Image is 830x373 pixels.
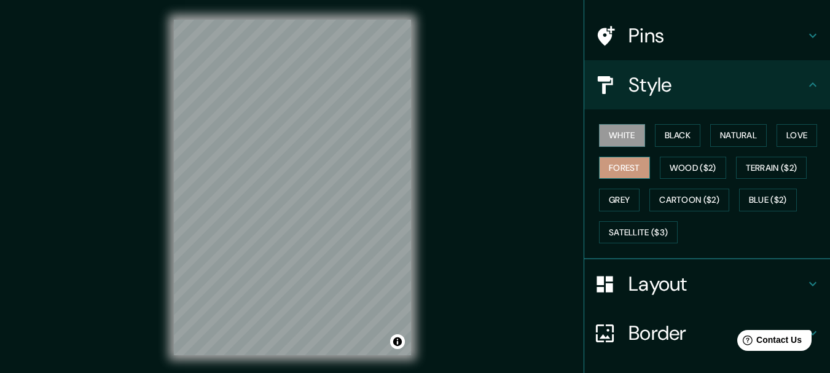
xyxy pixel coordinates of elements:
div: Layout [584,259,830,308]
div: Border [584,308,830,358]
button: Black [655,124,701,147]
h4: Layout [628,272,805,296]
h4: Pins [628,23,805,48]
button: Terrain ($2) [736,157,807,179]
button: Cartoon ($2) [649,189,729,211]
div: Style [584,60,830,109]
button: Love [777,124,817,147]
h4: Border [628,321,805,345]
button: Satellite ($3) [599,221,678,244]
canvas: Map [174,20,411,355]
h4: Style [628,73,805,97]
div: Pins [584,11,830,60]
button: Forest [599,157,650,179]
button: Wood ($2) [660,157,726,179]
button: White [599,124,645,147]
button: Blue ($2) [739,189,797,211]
button: Grey [599,189,640,211]
button: Natural [710,124,767,147]
iframe: Help widget launcher [721,325,816,359]
button: Toggle attribution [390,334,405,349]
